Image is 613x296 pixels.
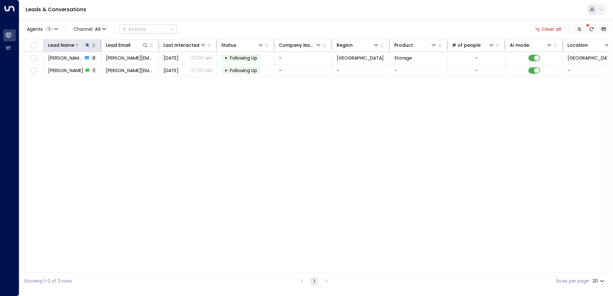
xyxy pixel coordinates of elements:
[230,67,257,74] span: Following Up
[390,64,448,77] td: -
[224,53,228,63] div: •
[30,67,38,75] span: Toggle select row
[106,41,148,49] div: Lead Email
[48,41,91,49] div: Lead Name
[337,55,384,61] span: London
[599,25,608,34] button: Archived Leads
[337,41,353,49] div: Region
[48,41,74,49] div: Lead Name
[567,41,588,49] div: Location
[48,55,83,61] span: Rachel Hu
[119,24,177,34] button: Actions
[274,52,332,64] td: -
[475,55,478,61] div: -
[27,27,43,31] span: Agents
[106,41,130,49] div: Lead Email
[48,67,83,74] span: Rachel Hu
[191,67,212,74] p: 07:00 AM
[298,277,331,285] nav: pagination navigation
[394,55,412,61] span: Storage
[106,67,154,74] span: rachel.hu73@gmail.com
[224,65,228,76] div: •
[556,278,590,284] label: Rows per page:
[337,41,379,49] div: Region
[164,41,199,49] div: Last Interacted
[95,27,101,32] span: All
[587,25,596,34] span: There are new threads available. Refresh the grid to view the latest updates.
[106,55,154,61] span: rachel.hu73@gmail.com
[164,67,179,74] span: Sep 02, 2025
[26,6,86,13] a: Leads & Conversations
[24,278,72,284] div: Showing 1-2 of 2 rows
[394,41,437,49] div: Product
[567,41,610,49] div: Location
[592,276,606,286] div: 20
[394,41,413,49] div: Product
[122,26,146,32] div: Actions
[91,55,97,61] span: 3
[475,67,478,74] div: -
[279,41,315,49] div: Company Name
[510,41,552,49] div: AI mode
[71,25,109,34] span: Channel:
[452,41,481,49] div: # of people
[92,68,96,73] span: 1
[119,24,177,34] div: Button group with a nested menu
[575,25,584,34] button: Customize
[71,25,109,34] button: Channel:All
[221,41,264,49] div: Status
[510,41,529,49] div: AI mode
[30,54,38,62] span: Toggle select row
[532,25,564,34] button: Clear all
[221,41,236,49] div: Status
[452,41,495,49] div: # of people
[310,277,318,285] button: page 1
[274,64,332,77] td: -
[230,55,257,61] span: Following Up
[279,41,322,49] div: Company Name
[332,64,390,77] td: -
[164,41,206,49] div: Last Interacted
[45,27,53,32] span: 1
[191,55,212,61] p: 07:00 AM
[164,55,179,61] span: Sep 04, 2025
[30,42,38,50] span: Toggle select all
[24,25,60,34] button: Agents1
